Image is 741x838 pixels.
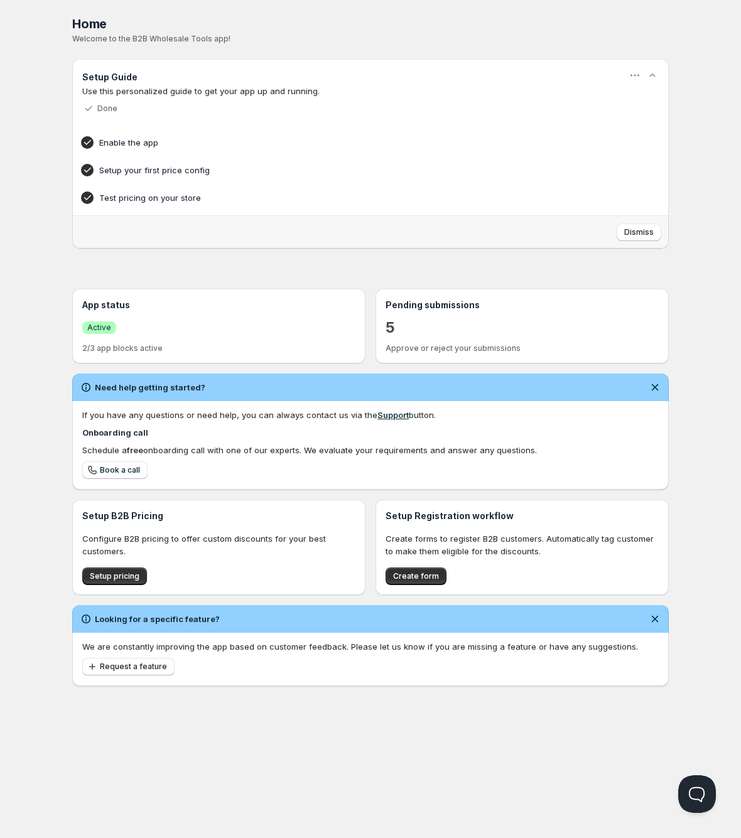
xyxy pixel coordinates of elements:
a: 5 [386,318,395,338]
span: Setup pricing [90,571,139,581]
button: Setup pricing [82,567,147,585]
p: Use this personalized guide to get your app up and running. [82,85,659,97]
span: Request a feature [100,662,167,672]
div: Schedule a onboarding call with one of our experts. We evaluate your requirements and answer any ... [82,444,659,456]
div: If you have any questions or need help, you can always contact us via the button. [82,409,659,421]
h4: Setup your first price config [99,164,603,176]
p: 2/3 app blocks active [82,343,355,353]
a: Support [377,410,409,420]
p: Create forms to register B2B customers. Automatically tag customer to make them eligible for the ... [386,532,659,557]
h4: Test pricing on your store [99,191,603,204]
b: free [127,445,143,455]
button: Create form [386,567,446,585]
h2: Looking for a specific feature? [95,613,220,625]
a: SuccessActive [82,321,116,334]
iframe: Help Scout Beacon - Open [678,775,716,813]
p: Welcome to the B2B Wholesale Tools app! [72,34,669,44]
a: Book a call [82,461,148,479]
span: Create form [393,571,439,581]
p: Configure B2B pricing to offer custom discounts for your best customers. [82,532,355,557]
button: Dismiss [617,223,661,241]
span: Home [72,16,107,31]
p: We are constantly improving the app based on customer feedback. Please let us know if you are mis... [82,640,659,653]
button: Dismiss notification [646,610,664,628]
h3: Setup B2B Pricing [82,510,355,522]
p: Approve or reject your submissions [386,343,659,353]
h3: Setup Guide [82,71,138,83]
p: Done [97,104,117,114]
h4: Enable the app [99,136,603,149]
button: Request a feature [82,658,175,675]
span: Book a call [100,465,140,475]
h3: Setup Registration workflow [386,510,659,522]
h4: Onboarding call [82,426,659,439]
span: Dismiss [624,227,654,237]
button: Dismiss notification [646,379,664,396]
h3: Pending submissions [386,299,659,311]
span: Active [87,323,111,333]
h3: App status [82,299,355,311]
h2: Need help getting started? [95,381,205,394]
